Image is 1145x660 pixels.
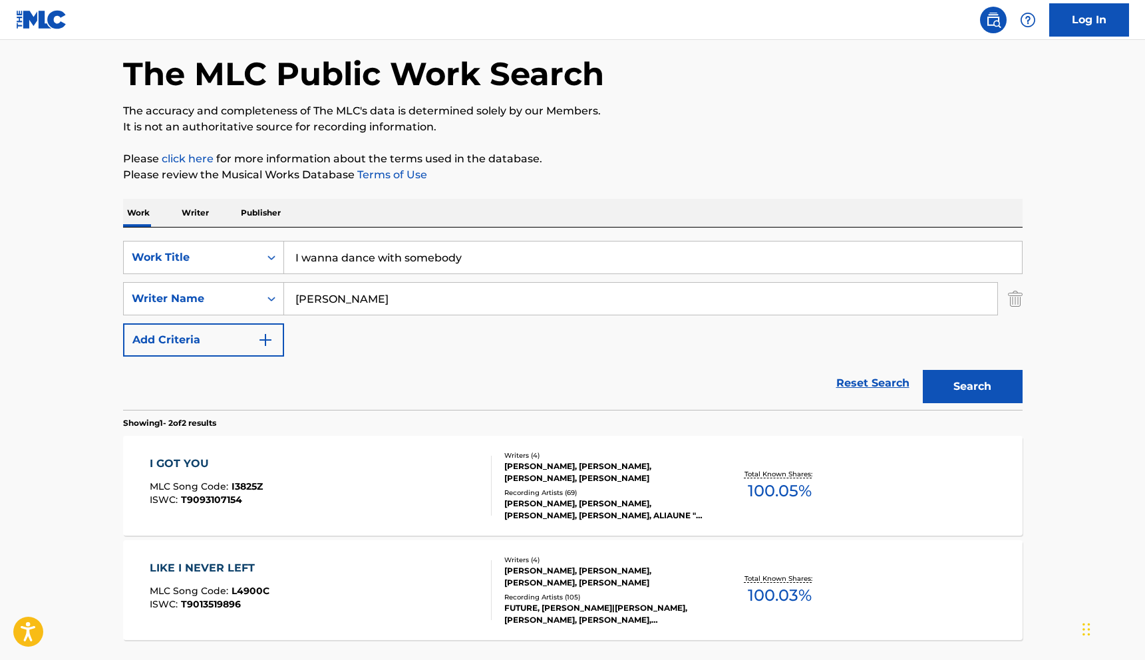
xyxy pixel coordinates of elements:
div: Chat-Widget [1078,596,1145,660]
button: Search [923,370,1023,403]
iframe: Chat Widget [1078,596,1145,660]
img: search [985,12,1001,28]
p: Publisher [237,199,285,227]
img: help [1020,12,1036,28]
span: L4900C [232,585,269,597]
p: Showing 1 - 2 of 2 results [123,417,216,429]
div: Ziehen [1082,609,1090,649]
p: Total Known Shares: [744,469,816,479]
div: Help [1015,7,1041,33]
span: 100.05 % [748,479,812,503]
img: Delete Criterion [1008,282,1023,315]
form: Search Form [123,241,1023,410]
span: MLC Song Code : [150,480,232,492]
span: ISWC : [150,598,181,610]
p: Please for more information about the terms used in the database. [123,151,1023,167]
p: Please review the Musical Works Database [123,167,1023,183]
a: Reset Search [830,369,916,398]
div: Recording Artists ( 69 ) [504,488,705,498]
div: Writers ( 4 ) [504,555,705,565]
span: 100.03 % [748,583,812,607]
h1: The MLC Public Work Search [123,54,604,94]
a: LIKE I NEVER LEFTMLC Song Code:L4900CISWC:T9013519896Writers (4)[PERSON_NAME], [PERSON_NAME], [PE... [123,540,1023,640]
div: [PERSON_NAME], [PERSON_NAME], [PERSON_NAME], [PERSON_NAME] [504,565,705,589]
div: Work Title [132,249,251,265]
div: Writers ( 4 ) [504,450,705,460]
p: Total Known Shares: [744,574,816,583]
div: I GOT YOU [150,456,263,472]
span: I3825Z [232,480,263,492]
span: T9013519896 [181,598,241,610]
a: Log In [1049,3,1129,37]
img: MLC Logo [16,10,67,29]
a: I GOT YOUMLC Song Code:I3825ZISWC:T9093107154Writers (4)[PERSON_NAME], [PERSON_NAME], [PERSON_NAM... [123,436,1023,536]
span: T9093107154 [181,494,242,506]
span: ISWC : [150,494,181,506]
div: [PERSON_NAME], [PERSON_NAME], [PERSON_NAME], [PERSON_NAME] [504,460,705,484]
p: Work [123,199,154,227]
a: Terms of Use [355,168,427,181]
p: Writer [178,199,213,227]
div: Recording Artists ( 105 ) [504,592,705,602]
img: 9d2ae6d4665cec9f34b9.svg [257,332,273,348]
span: MLC Song Code : [150,585,232,597]
div: FUTURE, [PERSON_NAME]|[PERSON_NAME], [PERSON_NAME], [PERSON_NAME], [PERSON_NAME], ALIAUNE "[PERSO... [504,602,705,626]
a: click here [162,152,214,165]
div: LIKE I NEVER LEFT [150,560,269,576]
div: [PERSON_NAME], [PERSON_NAME], [PERSON_NAME], [PERSON_NAME], ALIAUNE "[PERSON_NAME]" [PERSON_NAME]... [504,498,705,522]
p: It is not an authoritative source for recording information. [123,119,1023,135]
a: Public Search [980,7,1007,33]
button: Add Criteria [123,323,284,357]
p: The accuracy and completeness of The MLC's data is determined solely by our Members. [123,103,1023,119]
div: Writer Name [132,291,251,307]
